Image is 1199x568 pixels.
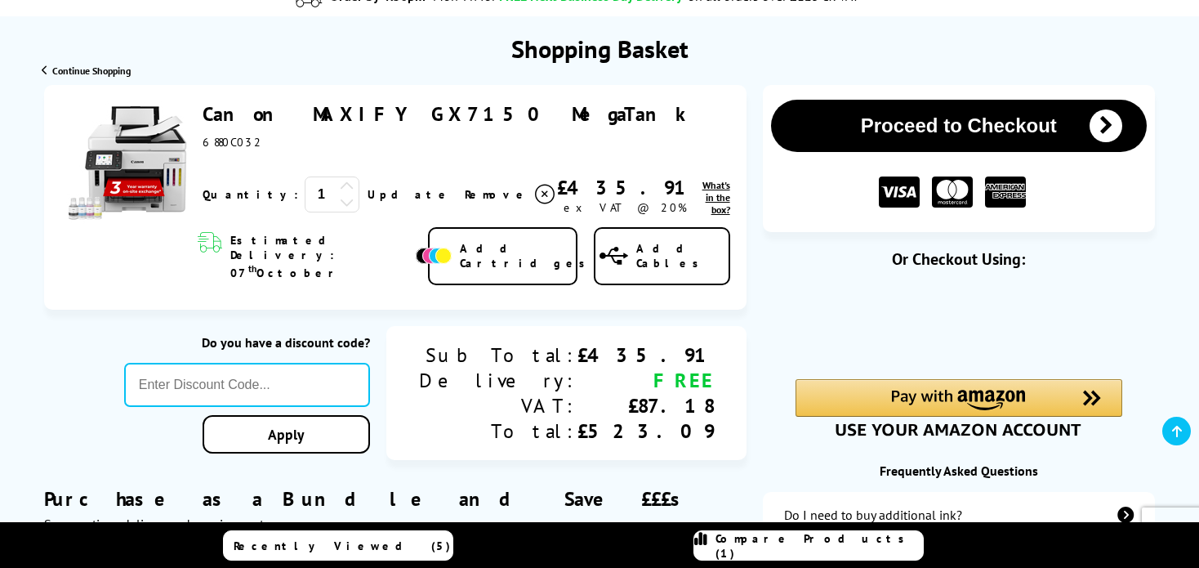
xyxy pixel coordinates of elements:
iframe: PayPal [796,296,1122,351]
div: £87.18 [577,393,714,418]
div: Amazon Pay - Use your Amazon account [796,379,1122,436]
span: Add Cartridges [460,241,594,271]
img: MASTER CARD [932,177,973,208]
a: Apply [203,415,369,454]
span: Quantity: [203,187,298,202]
div: Do you have a discount code? [124,334,370,351]
a: lnk_inthebox [693,179,730,216]
div: Delivery: [419,368,577,393]
h1: Shopping Basket [511,33,689,65]
sup: th [248,262,256,275]
span: Compare Products (1) [715,531,923,561]
div: Purchase as a Bundle and Save £££s [44,462,747,532]
div: Sub Total: [419,342,577,368]
div: Total: [419,418,577,444]
div: Frequently Asked Questions [763,463,1155,479]
span: Add Cables [636,241,728,271]
span: Continue Shopping [52,65,131,77]
span: Estimated Delivery: 07 October [230,233,412,280]
span: 6880C032 [203,135,263,150]
span: ex VAT @ 20% [564,200,687,215]
div: £435.91 [557,175,693,200]
div: FREE [577,368,714,393]
img: Add Cartridges [416,248,452,264]
img: Canon MAXIFY GX7150 MegaTank [66,101,189,224]
img: VISA [879,177,920,208]
a: additional-ink [763,492,1155,538]
span: What's in the box? [702,179,730,216]
a: Recently Viewed (5) [223,530,453,561]
span: Remove [465,187,529,202]
div: £523.09 [577,418,714,444]
div: Or Checkout Using: [763,248,1155,270]
a: Continue Shopping [42,65,131,77]
div: Save on time, delivery and running costs [44,516,747,532]
a: Canon MAXIFY GX7150 MegaTank [203,101,697,127]
img: American Express [985,177,1026,208]
span: Recently Viewed (5) [234,539,451,553]
a: Compare Products (1) [693,530,924,561]
input: Enter Discount Code... [124,363,370,407]
a: Delete item from your basket [465,182,557,207]
a: Update [368,187,452,202]
div: £435.91 [577,342,714,368]
div: Do I need to buy additional ink? [784,507,962,523]
button: Proceed to Checkout [771,100,1147,152]
div: VAT: [419,393,577,418]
